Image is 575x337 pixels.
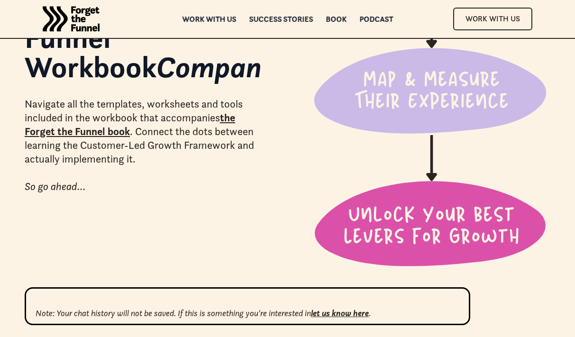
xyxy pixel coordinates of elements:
[182,16,236,22] a: Work with us
[156,48,300,85] em: Companion
[25,97,262,194] div: Navigate all the templates, worksheets and tools included in the workbook that accompanies . Conn...
[369,308,371,319] em: .
[36,308,311,319] em: Note: Your chat history will not be saved. If this is something you're interested in
[249,16,313,22] a: Success Stories
[311,308,369,319] a: let us know here
[453,8,532,30] a: Work With Us
[326,16,347,22] a: Book
[359,16,393,22] a: Podcast
[25,180,86,193] em: So go ahead...
[25,111,235,138] a: the Forget the Funnel book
